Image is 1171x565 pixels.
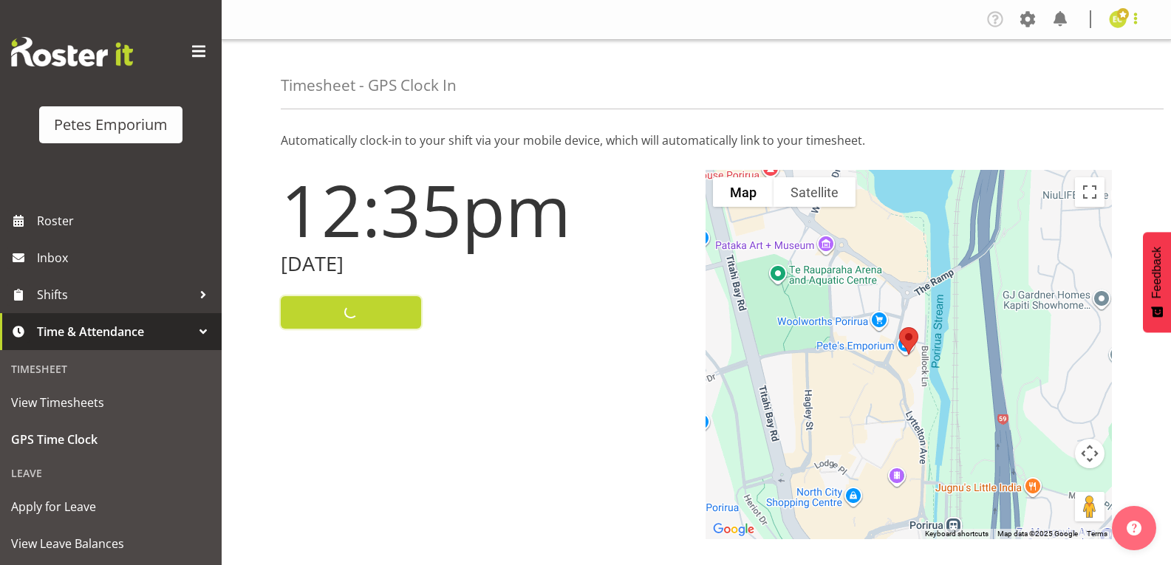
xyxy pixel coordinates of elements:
button: Map camera controls [1075,439,1105,468]
a: View Leave Balances [4,525,218,562]
button: Drag Pegman onto the map to open Street View [1075,492,1105,521]
span: Apply for Leave [11,496,211,518]
img: Google [709,520,758,539]
button: Show satellite imagery [774,177,856,207]
span: View Leave Balances [11,533,211,555]
p: Automatically clock-in to your shift via your mobile device, which will automatically link to you... [281,131,1112,149]
h1: 12:35pm [281,170,688,250]
img: emma-croft7499.jpg [1109,10,1127,28]
img: Rosterit website logo [11,37,133,66]
span: Time & Attendance [37,321,192,343]
span: Inbox [37,247,214,269]
a: Terms (opens in new tab) [1087,530,1107,538]
img: help-xxl-2.png [1127,521,1141,535]
button: Toggle fullscreen view [1075,177,1105,207]
span: Roster [37,210,214,232]
h4: Timesheet - GPS Clock In [281,77,457,94]
button: Show street map [713,177,774,207]
button: Keyboard shortcuts [925,529,989,539]
div: Petes Emporium [54,114,168,136]
span: GPS Time Clock [11,428,211,451]
span: Shifts [37,284,192,306]
h2: [DATE] [281,253,688,275]
div: Leave [4,458,218,488]
a: Apply for Leave [4,488,218,525]
a: Open this area in Google Maps (opens a new window) [709,520,758,539]
span: View Timesheets [11,391,211,414]
a: View Timesheets [4,384,218,421]
button: Feedback - Show survey [1143,232,1171,332]
span: Feedback [1150,247,1164,298]
span: Map data ©2025 Google [997,530,1078,538]
a: GPS Time Clock [4,421,218,458]
div: Timesheet [4,354,218,384]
